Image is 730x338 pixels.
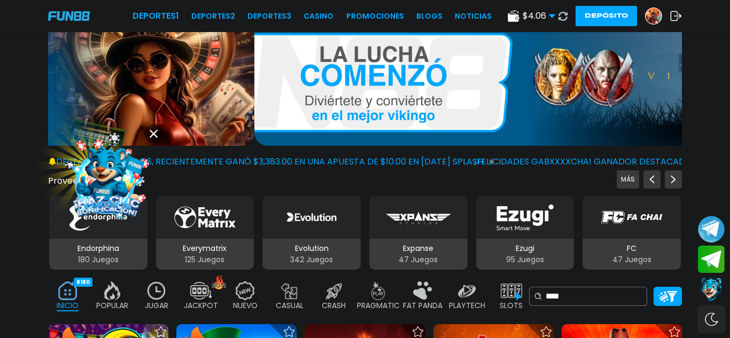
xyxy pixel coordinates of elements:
p: 47 Juegos [369,254,468,265]
p: JACKPOT [184,300,218,311]
a: CASINO [304,11,333,22]
img: crash_off.webp [323,281,345,300]
img: pragmatic_off.webp [368,281,389,300]
p: 47 Juegos [583,254,681,265]
img: playtech_off.webp [456,281,478,300]
p: FAT PANDA [403,300,442,311]
img: slots_off.webp [501,281,522,300]
p: JUGAR [145,300,168,311]
p: SLOTS [500,300,523,311]
img: Evolution [282,202,341,232]
img: Company Logo [48,11,90,20]
p: Evolution [262,243,361,254]
p: NUEVO [233,300,258,311]
p: Ezugi [476,243,574,254]
p: PRAGMATIC [357,300,400,311]
img: Ezugi [491,202,558,232]
img: new_off.webp [235,281,256,300]
img: home_active.webp [57,281,79,300]
button: Proveedores de juego [48,175,139,186]
p: Expanse [369,243,468,254]
div: 9180 [74,278,92,287]
p: 342 Juegos [262,254,361,265]
img: Everymatrix [171,202,238,232]
img: casual_off.webp [279,281,300,300]
a: BLOGS [416,11,442,22]
img: FC [598,202,665,232]
p: PLAYTECH [449,300,485,311]
a: Deportes2 [191,11,235,22]
button: Expanse [365,195,472,271]
p: POPULAR [96,300,128,311]
p: 125 Juegos [156,254,254,265]
a: Deportes3 [247,11,291,22]
img: hot [212,275,226,289]
p: 180 Juegos [49,254,147,265]
button: Previous providers [617,170,639,188]
img: Platform Filter [658,291,677,302]
button: Previous providers [643,170,661,188]
button: FC [578,195,685,271]
p: CASUAL [276,300,304,311]
p: FC [583,243,681,254]
button: Join telegram channel [698,215,725,243]
button: Contact customer service [698,276,725,303]
p: 95 Juegos [476,254,574,265]
button: Join telegram [698,246,725,273]
button: Next providers [665,170,682,188]
img: Image Link [59,130,155,226]
p: Everymatrix [156,243,254,254]
img: fat_panda_off.webp [412,281,433,300]
button: Evolution [258,195,365,271]
button: Endorphina [45,195,152,271]
a: NOTICIAS [455,11,492,22]
p: INICIO [57,300,79,311]
p: CRASH [322,300,346,311]
img: recent_off.webp [146,281,167,300]
a: Promociones [346,11,404,22]
img: popular_off.webp [102,281,123,300]
button: Depósito [576,6,637,26]
span: $ 4.06 [523,10,555,22]
img: jackpot_off.webp [190,281,212,300]
img: Expanse [385,202,452,232]
button: Ezugi [472,195,579,271]
div: Switch theme [697,305,726,334]
button: Everymatrix [152,195,259,271]
img: Avatar [646,8,662,24]
a: Avatar [645,7,670,25]
a: Deportes1 [133,10,179,22]
p: Endorphina [49,243,147,254]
